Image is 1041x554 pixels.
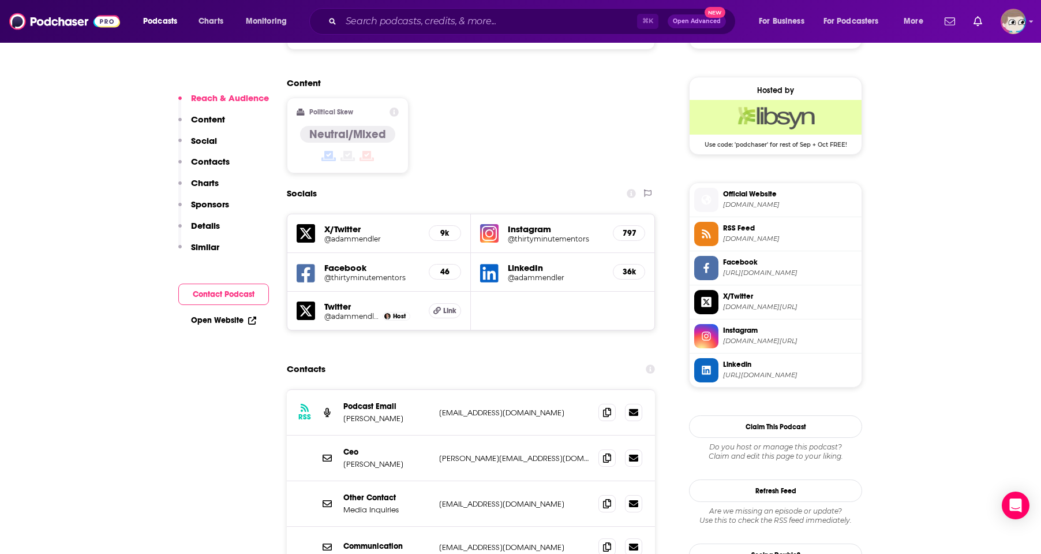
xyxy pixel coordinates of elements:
h5: 9k [439,228,451,238]
span: instagram.com/thirtyminutementors [723,337,857,345]
span: Facebook [723,257,857,267]
h5: 46 [439,267,451,277]
span: For Podcasters [823,13,879,29]
a: RSS Feed[DOMAIN_NAME] [694,222,857,246]
a: @adammendler [508,273,604,282]
button: Contacts [178,156,230,177]
div: Are we missing an episode or update? Use this to check the RSS feed immediately. [689,507,862,525]
button: Sponsors [178,199,229,220]
button: open menu [896,12,938,31]
span: New [705,7,725,18]
span: thirtyminutementors.libsyn.com [723,235,857,243]
button: open menu [135,12,192,31]
h5: X/Twitter [324,224,420,235]
a: Facebook[URL][DOMAIN_NAME] [694,256,857,280]
p: Communication [343,541,430,551]
button: open menu [238,12,302,31]
a: Official Website[DOMAIN_NAME] [694,188,857,212]
span: Link [443,306,456,315]
p: [EMAIL_ADDRESS][DOMAIN_NAME] [439,499,589,509]
h5: 36k [623,267,635,277]
p: Charts [191,177,219,188]
span: More [904,13,923,29]
span: https://www.linkedin.com/in/adammendler [723,371,857,380]
span: Monitoring [246,13,287,29]
span: Official Website [723,189,857,199]
span: Use code: 'podchaser' for rest of Sep + Oct FREE! [690,135,862,148]
button: Refresh Feed [689,479,862,502]
p: Contacts [191,156,230,167]
span: Open Advanced [673,18,721,24]
p: [EMAIL_ADDRESS][DOMAIN_NAME] [439,408,589,418]
img: Podchaser - Follow, Share and Rate Podcasts [9,10,120,32]
span: twitter.com/adammendler [723,303,857,311]
p: Media Inquiries [343,505,430,515]
span: Linkedin [723,359,857,370]
h5: 797 [623,228,635,238]
p: [EMAIL_ADDRESS][DOMAIN_NAME] [439,542,589,552]
a: Open Website [191,315,256,325]
span: Logged in as JeremyBonds [1001,9,1026,34]
a: @adammendler [324,312,380,321]
button: Reach & Audience [178,92,269,114]
a: Libsyn Deal: Use code: 'podchaser' for rest of Sep + Oct FREE! [690,100,862,147]
a: Link [429,303,461,318]
a: Linkedin[URL][DOMAIN_NAME] [694,358,857,382]
h2: Political Skew [309,108,353,116]
p: Podcast Email [343,401,430,411]
a: Instagram[DOMAIN_NAME][URL] [694,324,857,348]
button: Show profile menu [1001,9,1026,34]
button: Similar [178,241,219,263]
p: [PERSON_NAME] [343,414,430,423]
a: @thirtyminutementors [324,273,420,282]
span: X/Twitter [723,291,857,302]
p: Reach & Audience [191,92,269,103]
a: @thirtyminutementors [508,235,604,243]
button: open menu [751,12,819,31]
h4: Neutral/Mixed [309,127,386,142]
button: Charts [178,177,219,199]
a: Show notifications dropdown [940,12,960,31]
button: Details [178,220,220,241]
span: Podcasts [143,13,177,29]
h5: Instagram [508,224,604,235]
a: @adammendler [324,235,420,243]
img: iconImage [480,224,499,243]
p: Content [191,114,225,125]
span: Charts [199,13,223,29]
button: Content [178,114,225,135]
span: For Business [759,13,804,29]
p: Other Contact [343,493,430,503]
div: Claim and edit this page to your liking. [689,443,862,461]
div: Hosted by [690,85,862,95]
button: Claim This Podcast [689,415,862,438]
p: [PERSON_NAME][EMAIL_ADDRESS][DOMAIN_NAME] [439,453,589,463]
p: Similar [191,241,219,252]
p: Details [191,220,220,231]
h5: LinkedIn [508,262,604,273]
img: Libsyn Deal: Use code: 'podchaser' for rest of Sep + Oct FREE! [690,100,862,135]
a: X/Twitter[DOMAIN_NAME][URL] [694,290,857,314]
button: open menu [816,12,896,31]
a: Charts [191,12,230,31]
h3: RSS [298,412,311,422]
button: Social [178,135,217,157]
span: Host [393,313,406,320]
span: RSS Feed [723,223,857,233]
h2: Contacts [287,358,325,380]
span: adammendler.com [723,200,857,209]
p: Social [191,135,217,146]
h2: Content [287,77,646,88]
a: Show notifications dropdown [969,12,987,31]
div: Search podcasts, credits, & more... [320,8,747,35]
input: Search podcasts, credits, & more... [341,12,637,31]
span: https://www.facebook.com/thirtyminutementors [723,269,857,277]
img: Adam Mendler [384,313,391,319]
p: Sponsors [191,199,229,210]
h2: Socials [287,183,317,205]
